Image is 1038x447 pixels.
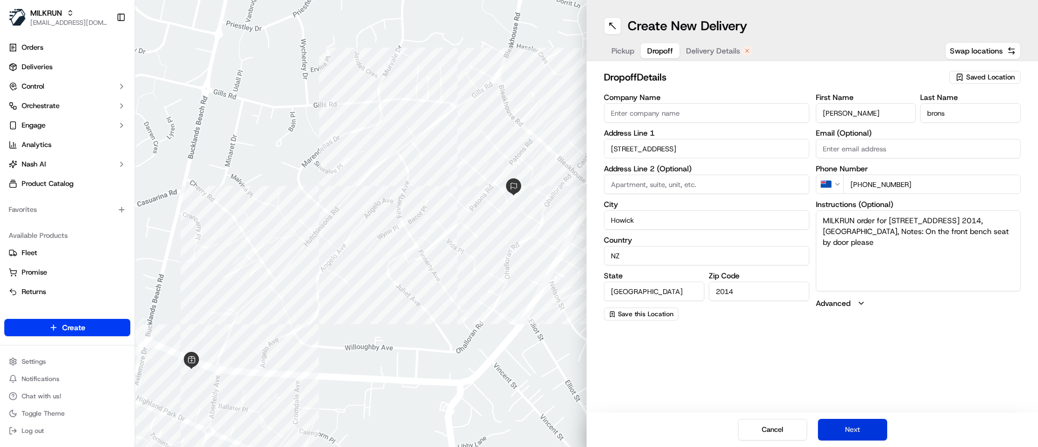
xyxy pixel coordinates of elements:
div: Available Products [4,227,130,244]
span: Settings [22,357,46,366]
label: City [604,201,809,208]
button: MILKRUNMILKRUN[EMAIL_ADDRESS][DOMAIN_NAME] [4,4,112,30]
span: Log out [22,426,44,435]
span: Toggle Theme [22,409,65,418]
button: [EMAIL_ADDRESS][DOMAIN_NAME] [30,18,108,27]
label: Advanced [816,298,850,309]
input: Enter email address [816,139,1021,158]
label: Last Name [920,94,1021,101]
span: Orders [22,43,43,52]
button: Nash AI [4,156,130,173]
a: Deliveries [4,58,130,76]
a: Orders [4,39,130,56]
label: Zip Code [709,272,809,279]
input: Apartment, suite, unit, etc. [604,175,809,194]
h2: dropoff Details [604,70,943,85]
span: Returns [22,287,46,297]
span: Save this Location [618,310,674,318]
input: Enter address [604,139,809,158]
span: Fleet [22,248,37,258]
span: Pickup [611,45,634,56]
span: Create [62,322,85,333]
button: Fleet [4,244,130,262]
span: Orchestrate [22,101,59,111]
label: State [604,272,704,279]
textarea: MILKRUN order for [STREET_ADDRESS] 2014, [GEOGRAPHIC_DATA], Notes: On the front bench seat by doo... [816,210,1021,291]
label: Address Line 2 (Optional) [604,165,809,172]
button: Returns [4,283,130,301]
label: First Name [816,94,916,101]
input: Enter first name [816,103,916,123]
h1: Create New Delivery [628,17,747,35]
input: Enter zip code [709,282,809,301]
button: MILKRUN [30,8,62,18]
a: Promise [9,268,126,277]
span: Engage [22,121,45,130]
span: Product Catalog [22,179,74,189]
span: Dropoff [647,45,673,56]
button: Next [818,419,887,441]
span: Deliveries [22,62,52,72]
button: Settings [4,354,130,369]
input: Enter country [604,246,809,265]
a: Returns [9,287,126,297]
span: Chat with us! [22,392,61,401]
span: Delivery Details [686,45,740,56]
input: Enter state [604,282,704,301]
button: Toggle Theme [4,406,130,421]
button: Advanced [816,298,1021,309]
div: Favorites [4,201,130,218]
button: Cancel [738,419,807,441]
span: Swap locations [950,45,1003,56]
button: Orchestrate [4,97,130,115]
button: Chat with us! [4,389,130,404]
label: Address Line 1 [604,129,809,137]
button: Swap locations [945,42,1021,59]
span: Saved Location [966,72,1015,82]
span: Promise [22,268,47,277]
button: Engage [4,117,130,134]
span: Nash AI [22,159,46,169]
label: Email (Optional) [816,129,1021,137]
label: Company Name [604,94,809,101]
span: Control [22,82,44,91]
button: Log out [4,423,130,438]
span: Notifications [22,375,59,383]
a: Analytics [4,136,130,154]
button: Save this Location [604,308,678,321]
button: Create [4,319,130,336]
label: Instructions (Optional) [816,201,1021,208]
span: Analytics [22,140,51,150]
img: MILKRUN [9,9,26,26]
button: Promise [4,264,130,281]
input: Enter company name [604,103,809,123]
button: Control [4,78,130,95]
input: Enter city [604,210,809,230]
label: Country [604,236,809,244]
button: Notifications [4,371,130,386]
button: Saved Location [949,70,1021,85]
input: Enter last name [920,103,1021,123]
a: Fleet [9,248,126,258]
input: Enter phone number [843,175,1021,194]
a: Product Catalog [4,175,130,192]
label: Phone Number [816,165,1021,172]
